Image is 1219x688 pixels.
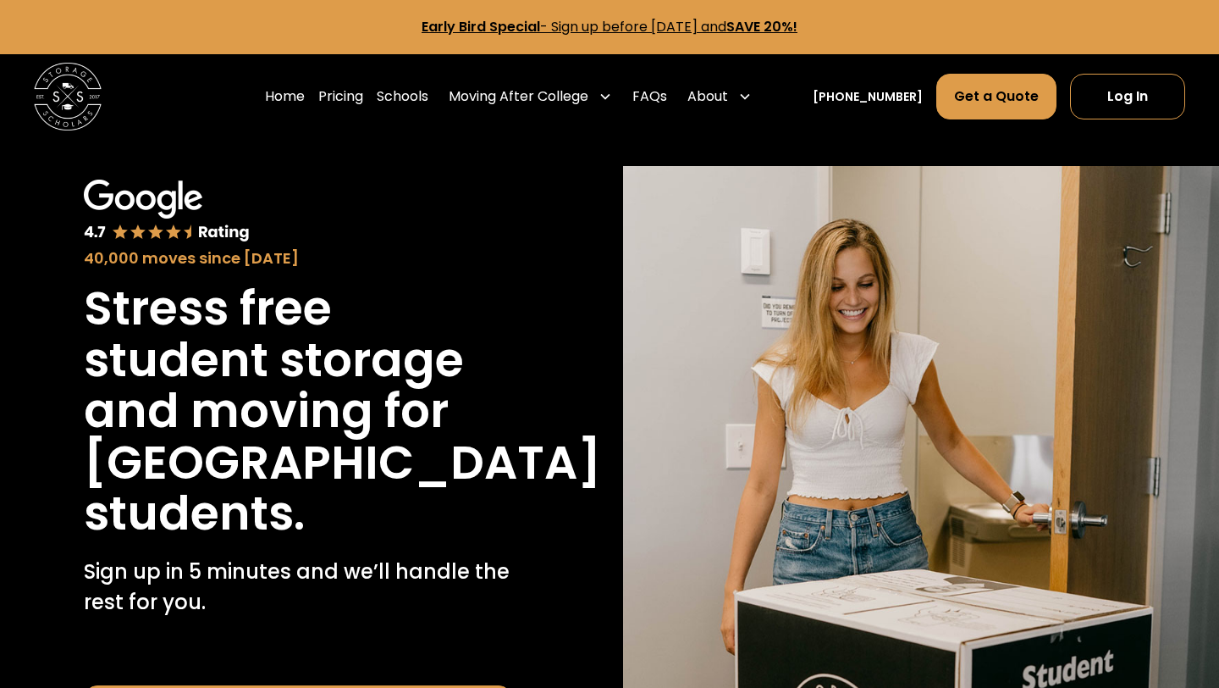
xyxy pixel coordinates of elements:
div: 40,000 moves since [DATE] [84,247,513,269]
img: Google 4.7 star rating [84,180,250,243]
a: Get a Quote [936,74,1056,119]
div: About [687,86,728,107]
strong: SAVE 20%! [726,17,797,36]
h1: Stress free student storage and moving for [84,283,513,437]
h1: students. [84,488,305,540]
a: Home [265,73,305,120]
div: Moving After College [449,86,588,107]
h1: [GEOGRAPHIC_DATA] [84,437,601,489]
a: Pricing [318,73,363,120]
a: Log In [1070,74,1185,119]
a: [PHONE_NUMBER] [813,88,923,106]
a: Schools [377,73,428,120]
strong: Early Bird Special [422,17,540,36]
a: Early Bird Special- Sign up before [DATE] andSAVE 20%! [422,17,797,36]
p: Sign up in 5 minutes and we’ll handle the rest for you. [84,557,513,618]
img: Storage Scholars main logo [34,63,102,130]
a: FAQs [632,73,667,120]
